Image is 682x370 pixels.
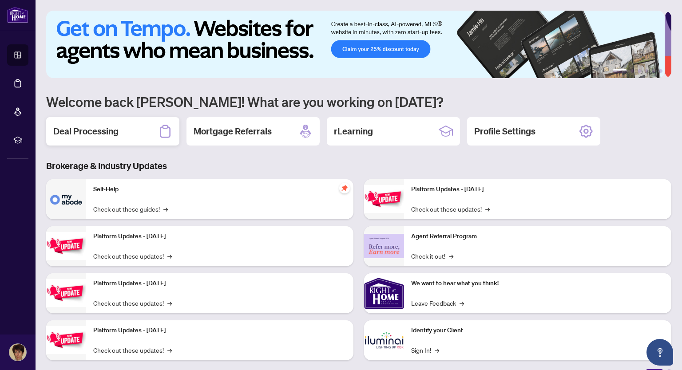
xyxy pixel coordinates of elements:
p: Identify your Client [411,326,664,335]
span: → [163,204,168,214]
img: Platform Updates - July 21, 2025 [46,279,86,307]
span: → [485,204,490,214]
h2: rLearning [334,125,373,138]
img: We want to hear what you think! [364,273,404,313]
img: Identify your Client [364,320,404,360]
img: logo [7,7,28,23]
button: 5 [652,69,655,73]
span: → [460,298,464,308]
img: Platform Updates - June 23, 2025 [364,185,404,213]
p: Platform Updates - [DATE] [93,279,346,288]
p: Platform Updates - [DATE] [93,232,346,241]
img: Self-Help [46,179,86,219]
a: Check out these updates!→ [93,251,172,261]
h3: Brokerage & Industry Updates [46,160,671,172]
a: Check out these updates!→ [93,298,172,308]
a: Check out these guides!→ [93,204,168,214]
a: Check out these updates!→ [93,345,172,355]
button: 2 [630,69,634,73]
button: 1 [613,69,627,73]
button: 3 [638,69,641,73]
img: Platform Updates - July 8, 2025 [46,326,86,354]
button: 4 [645,69,648,73]
h2: Profile Settings [474,125,535,138]
h2: Deal Processing [53,125,119,138]
span: → [435,345,439,355]
a: Check it out!→ [411,251,453,261]
img: Slide 0 [46,11,665,78]
span: → [167,251,172,261]
p: Platform Updates - [DATE] [411,185,664,194]
button: 6 [659,69,662,73]
p: Agent Referral Program [411,232,664,241]
img: Profile Icon [9,344,26,361]
span: → [167,345,172,355]
a: Leave Feedback→ [411,298,464,308]
img: Agent Referral Program [364,234,404,258]
a: Check out these updates!→ [411,204,490,214]
span: → [449,251,453,261]
p: We want to hear what you think! [411,279,664,288]
span: pushpin [339,183,350,193]
img: Platform Updates - September 16, 2025 [46,232,86,260]
a: Sign In!→ [411,345,439,355]
span: → [167,298,172,308]
p: Self-Help [93,185,346,194]
h2: Mortgage Referrals [194,125,272,138]
button: Open asap [646,339,673,366]
p: Platform Updates - [DATE] [93,326,346,335]
h1: Welcome back [PERSON_NAME]! What are you working on [DATE]? [46,93,671,110]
